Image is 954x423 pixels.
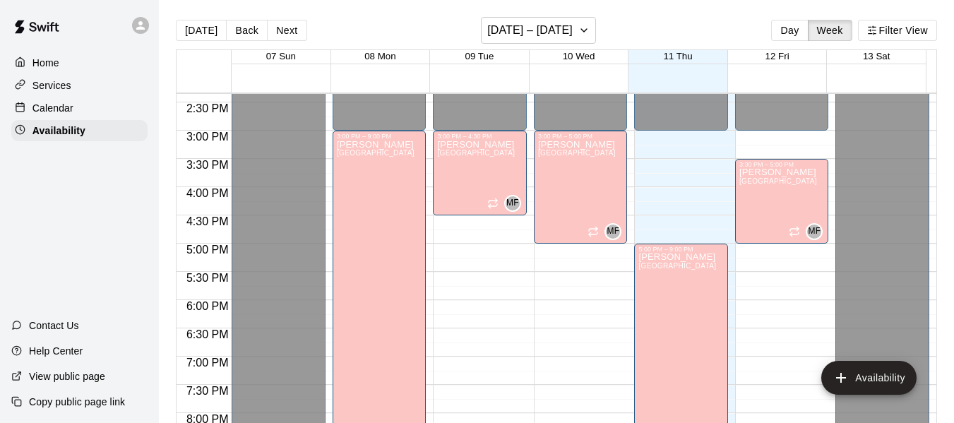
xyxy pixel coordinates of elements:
button: 13 Sat [863,51,890,61]
button: Filter View [858,20,937,41]
span: [GEOGRAPHIC_DATA] [739,177,817,185]
span: 2:30 PM [183,102,232,114]
button: Day [771,20,808,41]
p: View public page [29,369,105,383]
span: 5:30 PM [183,272,232,284]
span: MF [808,225,821,239]
div: Matt Field [604,223,621,240]
p: Home [32,56,59,70]
div: 3:00 PM – 5:00 PM [538,133,624,140]
span: MF [607,225,619,239]
p: Calendar [32,101,73,115]
span: MF [506,196,519,210]
p: Services [32,78,71,93]
button: Week [808,20,852,41]
div: Matt Field [806,223,823,240]
div: 3:00 PM – 4:30 PM [437,133,523,140]
p: Help Center [29,344,83,358]
div: 3:30 PM – 5:00 PM [739,161,825,168]
button: 09 Tue [465,51,494,61]
button: 07 Sun [266,51,296,61]
div: 3:00 PM – 5:00 PM: Available [534,131,628,244]
div: 3:00 PM – 4:30 PM: Available [433,131,527,215]
span: 7:00 PM [183,357,232,369]
div: 3:00 PM – 9:00 PM [337,133,422,140]
button: Back [226,20,268,41]
button: Next [267,20,306,41]
span: 6:30 PM [183,328,232,340]
div: 5:00 PM – 9:00 PM [638,246,724,253]
span: [GEOGRAPHIC_DATA] [538,149,616,157]
h6: [DATE] – [DATE] [487,20,573,40]
p: Copy public page link [29,395,125,409]
div: 3:30 PM – 5:00 PM: Available [735,159,829,244]
span: [GEOGRAPHIC_DATA] [337,149,415,157]
span: 3:00 PM [183,131,232,143]
button: 08 Mon [364,51,395,61]
span: 4:30 PM [183,215,232,227]
a: Availability [11,120,148,141]
span: 3:30 PM [183,159,232,171]
p: Contact Us [29,318,79,333]
p: Availability [32,124,85,138]
span: Recurring availability [588,226,599,237]
a: Services [11,75,148,96]
button: 11 Thu [663,51,692,61]
button: 12 Fri [765,51,789,61]
span: Recurring availability [789,226,800,237]
span: Recurring availability [487,198,499,209]
span: [GEOGRAPHIC_DATA] [437,149,515,157]
button: 10 Wed [563,51,595,61]
span: [GEOGRAPHIC_DATA] [638,262,716,270]
a: Home [11,52,148,73]
button: [DATE] [176,20,227,41]
span: 6:00 PM [183,300,232,312]
a: Calendar [11,97,148,119]
button: add [821,361,917,395]
div: Matt Field [504,195,521,212]
span: 7:30 PM [183,385,232,397]
button: [DATE] – [DATE] [481,17,596,44]
span: 4:00 PM [183,187,232,199]
span: 5:00 PM [183,244,232,256]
